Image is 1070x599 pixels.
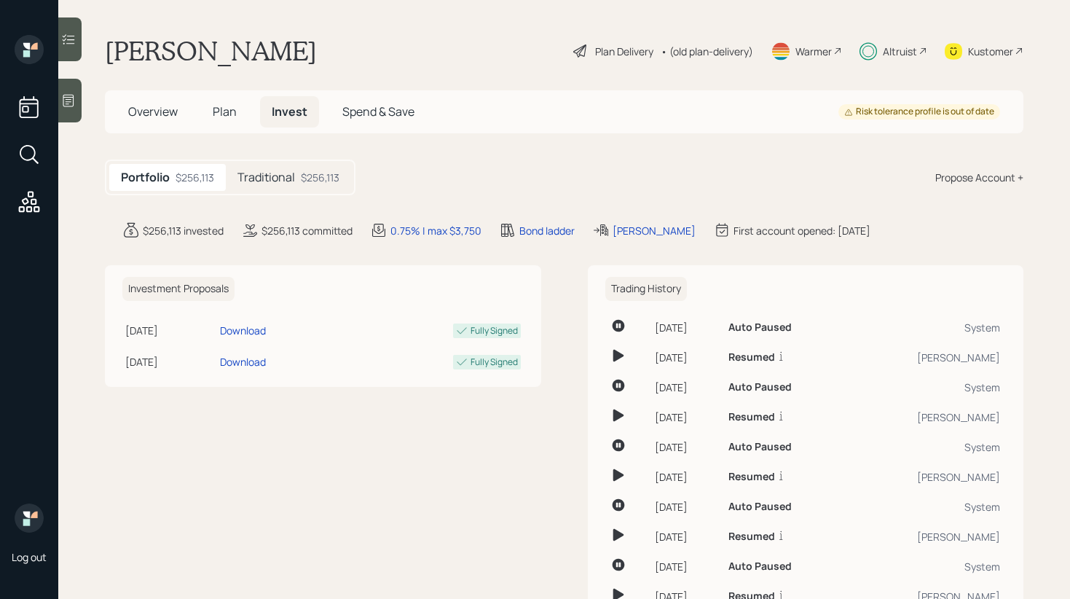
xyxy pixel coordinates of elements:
h6: Resumed [728,351,775,364]
h6: Trading History [605,277,687,301]
h6: Auto Paused [728,441,792,453]
div: [DATE] [655,410,717,425]
h6: Investment Proposals [122,277,235,301]
div: $256,113 [176,170,214,185]
div: System [854,559,1000,574]
h6: Auto Paused [728,321,792,334]
div: [DATE] [655,380,717,395]
div: Download [220,323,266,338]
div: [PERSON_NAME] [613,223,696,238]
h6: Auto Paused [728,501,792,513]
div: [DATE] [655,469,717,485]
div: [DATE] [655,439,717,455]
h6: Resumed [728,531,775,543]
div: [PERSON_NAME] [854,410,1000,425]
div: Bond ladder [519,223,575,238]
div: [DATE] [655,499,717,514]
img: retirable_logo.png [15,504,44,533]
div: System [854,320,1000,335]
h6: Auto Paused [728,381,792,394]
div: [DATE] [655,320,717,335]
div: $256,113 invested [143,223,224,238]
div: System [854,499,1000,514]
div: Log out [12,550,47,564]
div: System [854,380,1000,395]
div: [DATE] [655,529,717,544]
div: Propose Account + [935,170,1023,185]
div: [PERSON_NAME] [854,350,1000,365]
h6: Resumed [728,411,775,423]
div: Warmer [795,44,832,59]
h6: Auto Paused [728,560,792,573]
div: Risk tolerance profile is out of date [844,106,994,118]
div: [DATE] [125,354,214,369]
div: [DATE] [655,350,717,365]
span: Plan [213,103,237,120]
span: Spend & Save [342,103,414,120]
div: System [854,439,1000,455]
div: Altruist [883,44,917,59]
div: $256,113 committed [261,223,353,238]
div: Kustomer [968,44,1013,59]
div: Fully Signed [471,324,518,337]
div: Fully Signed [471,356,518,369]
div: 0.75% | max $3,750 [390,223,481,238]
div: • (old plan-delivery) [661,44,753,59]
h1: [PERSON_NAME] [105,35,317,67]
div: $256,113 [301,170,339,185]
div: First account opened: [DATE] [733,223,870,238]
span: Invest [272,103,307,120]
div: [DATE] [125,323,214,338]
h5: Traditional [237,171,295,184]
div: [PERSON_NAME] [854,529,1000,544]
div: Plan Delivery [595,44,653,59]
div: [DATE] [655,559,717,574]
h6: Resumed [728,471,775,483]
div: [PERSON_NAME] [854,469,1000,485]
span: Overview [128,103,178,120]
div: Download [220,354,266,369]
h5: Portfolio [121,171,170,184]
